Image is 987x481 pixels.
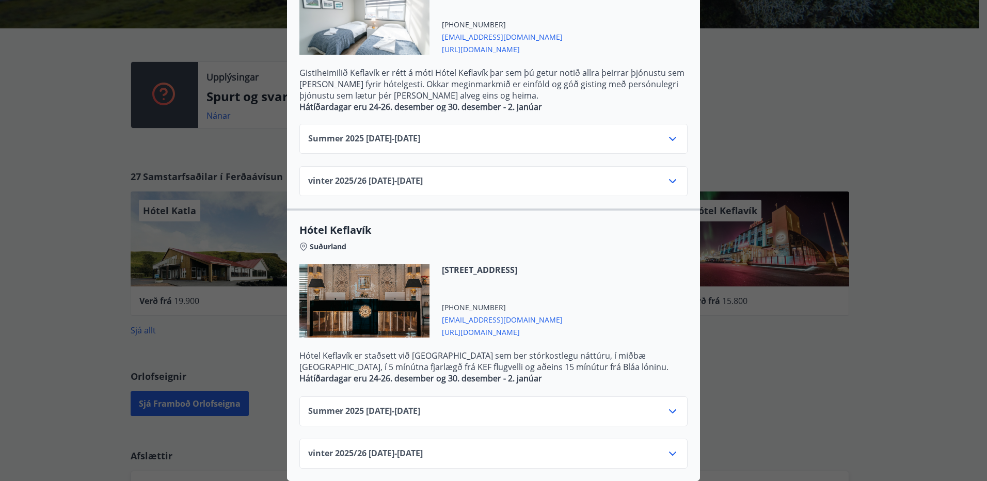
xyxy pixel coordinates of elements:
[308,175,423,187] span: vinter 2025/26 [DATE] - [DATE]
[442,42,563,55] span: [URL][DOMAIN_NAME]
[442,30,563,42] span: [EMAIL_ADDRESS][DOMAIN_NAME]
[299,67,688,101] p: Gistiheimilið Keflavík er rétt á móti Hótel Keflavík þar sem þú getur notið allra þeirrar þjónust...
[308,133,420,145] span: Summer 2025 [DATE] - [DATE]
[299,101,542,113] strong: Hátíðardagar eru 24-26. desember og 30. desember - 2. janúar
[442,20,563,30] span: [PHONE_NUMBER]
